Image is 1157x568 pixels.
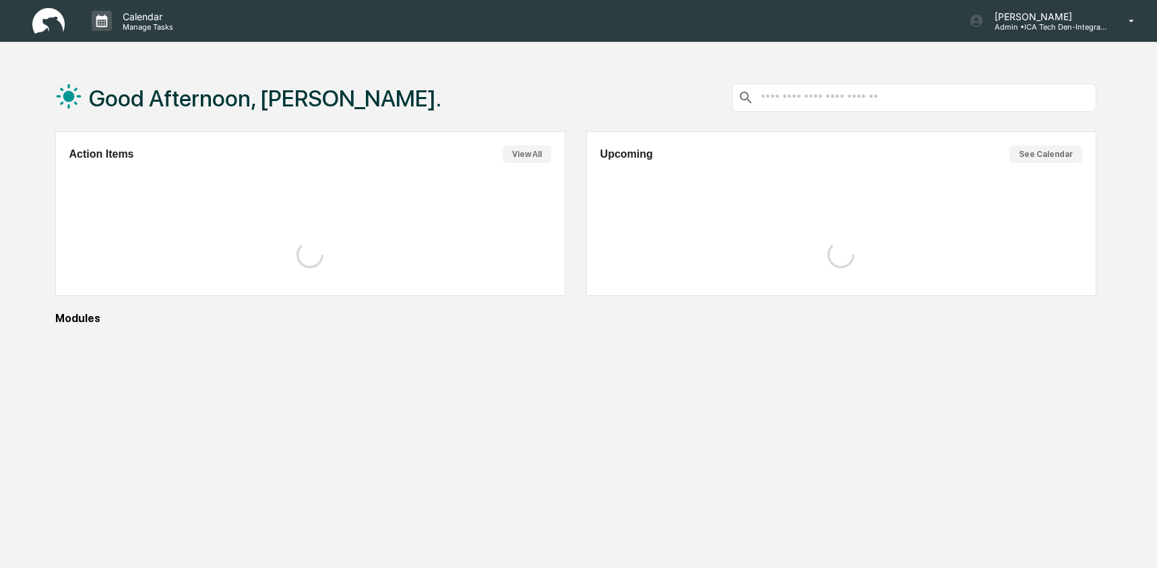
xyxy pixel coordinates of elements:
h2: Action Items [69,148,134,160]
button: View All [503,146,551,163]
p: Manage Tasks [112,22,180,32]
p: Admin • ICA Tech Den-Integrated Compliance Advisors [984,22,1109,32]
h1: Good Afternoon, [PERSON_NAME]. [89,85,441,112]
p: [PERSON_NAME] [984,11,1109,22]
p: Calendar [112,11,180,22]
h2: Upcoming [600,148,653,160]
img: logo [32,8,65,34]
div: Modules [55,312,1096,325]
button: See Calendar [1009,146,1082,163]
